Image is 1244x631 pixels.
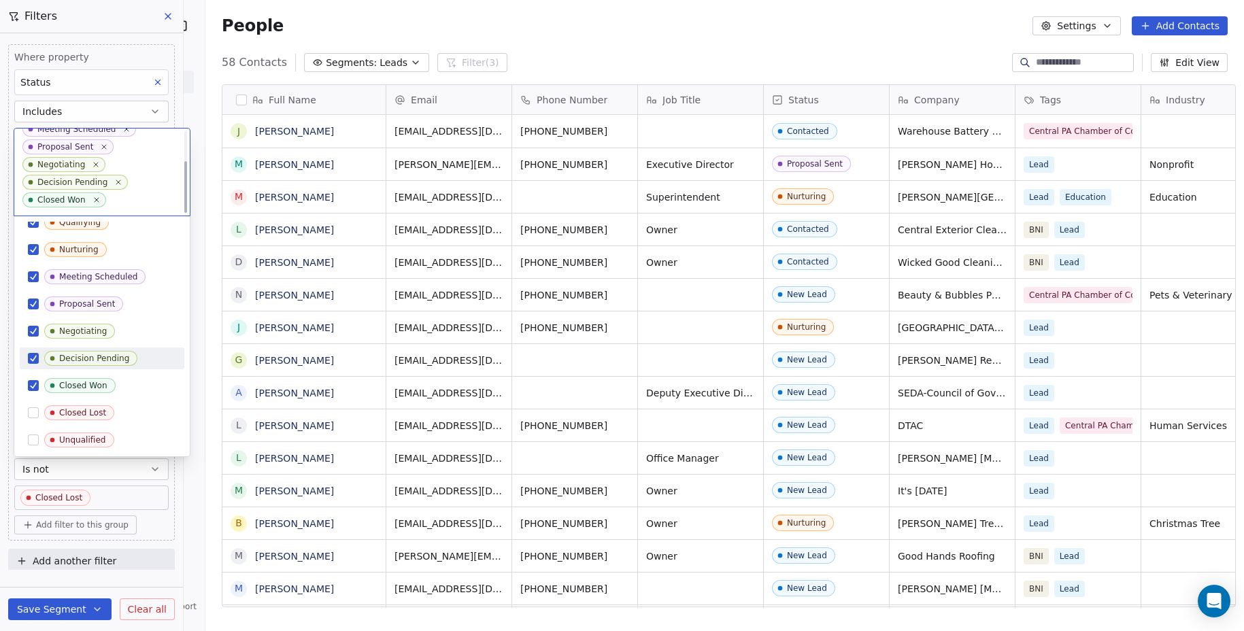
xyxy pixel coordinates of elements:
div: Closed Lost [59,408,106,417]
div: Decision Pending [59,354,129,363]
div: Unqualified [59,435,106,445]
div: Qualifying [59,218,101,227]
div: Closed Won [59,381,107,390]
div: Suggestions [20,157,184,451]
div: Negotiating [59,326,107,336]
div: Nurturing [59,245,99,254]
div: Meeting Scheduled [59,272,137,282]
div: Meeting Scheduled [37,124,116,134]
div: Closed Won [37,195,86,205]
div: Negotiating [37,160,85,169]
div: Proposal Sent [59,299,115,309]
div: Proposal Sent [37,142,93,152]
div: Decision Pending [37,177,107,187]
